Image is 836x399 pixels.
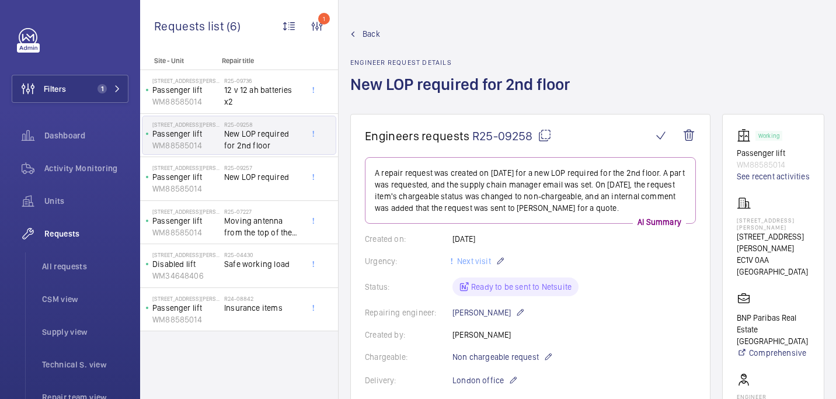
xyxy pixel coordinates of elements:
[97,84,107,93] span: 1
[152,208,220,215] p: [STREET_ADDRESS][PERSON_NAME]
[737,129,755,143] img: elevator.svg
[633,216,686,228] p: AI Summary
[224,208,301,215] h2: R25-07227
[224,171,301,183] span: New LOP required
[154,19,227,33] span: Requests list
[224,258,301,270] span: Safe working load
[737,147,810,159] p: Passenger lift
[224,84,301,107] span: 12 v 12 ah batteries x2
[152,314,220,325] p: WM88585014
[42,261,128,272] span: All requests
[472,129,552,143] span: R25-09258
[152,295,220,302] p: [STREET_ADDRESS][PERSON_NAME]
[224,302,301,314] span: Insurance items
[42,326,128,338] span: Supply view
[455,256,491,266] span: Next visit
[737,254,810,277] p: EC1V 0AA [GEOGRAPHIC_DATA]
[222,57,299,65] p: Repair title
[152,258,220,270] p: Disabled lift
[44,195,128,207] span: Units
[224,215,301,238] span: Moving antenna from the top of the car insurance item
[452,351,539,363] span: Non chargeable request
[44,228,128,240] span: Requests
[737,171,810,182] a: See recent activities
[152,215,220,227] p: Passenger lift
[363,28,380,40] span: Back
[224,128,301,151] span: New LOP required for 2nd floor
[152,121,220,128] p: [STREET_ADDRESS][PERSON_NAME]
[152,128,220,140] p: Passenger lift
[152,164,220,171] p: [STREET_ADDRESS][PERSON_NAME]
[152,96,220,107] p: WM88585014
[452,373,518,387] p: London office
[375,167,686,214] p: A repair request was created on [DATE] for a new LOP required for the 2nd floor. A part was reque...
[152,171,220,183] p: Passenger lift
[350,74,577,114] h1: New LOP required for 2nd floor
[152,227,220,238] p: WM88585014
[737,347,810,359] a: Comprehensive
[350,58,577,67] h2: Engineer request details
[224,164,301,171] h2: R25-09257
[42,359,128,370] span: Technical S. view
[12,75,128,103] button: Filters1
[44,130,128,141] span: Dashboard
[224,251,301,258] h2: R25-04430
[452,306,525,320] p: [PERSON_NAME]
[365,129,470,143] span: Engineers requests
[737,312,810,347] p: BNP Paribas Real Estate [GEOGRAPHIC_DATA]
[152,183,220,195] p: WM88585014
[44,162,128,174] span: Activity Monitoring
[737,231,810,254] p: [STREET_ADDRESS][PERSON_NAME]
[152,84,220,96] p: Passenger lift
[152,77,220,84] p: [STREET_ADDRESS][PERSON_NAME]
[737,217,810,231] p: [STREET_ADDRESS][PERSON_NAME]
[737,159,810,171] p: WM88585014
[140,57,217,65] p: Site - Unit
[224,121,301,128] h2: R25-09258
[152,302,220,314] p: Passenger lift
[758,134,779,138] p: Working
[44,83,66,95] span: Filters
[152,251,220,258] p: [STREET_ADDRESS][PERSON_NAME]
[42,293,128,305] span: CSM view
[152,270,220,282] p: WM34648406
[224,77,301,84] h2: R25-09736
[224,295,301,302] h2: R24-08842
[152,140,220,151] p: WM88585014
